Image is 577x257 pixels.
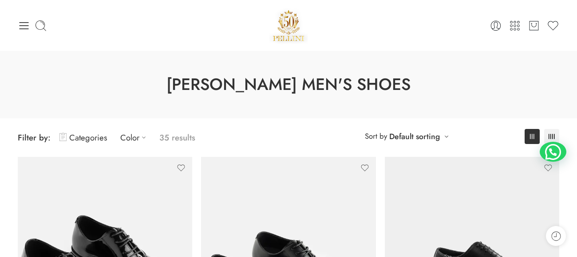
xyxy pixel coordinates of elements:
h1: [PERSON_NAME] Men's Shoes [22,73,555,96]
a: Color [120,127,150,148]
a: Categories [59,127,107,148]
a: Default sorting [389,130,440,143]
a: Pellini - [269,7,308,44]
p: 35 results [159,127,195,148]
span: Filter by: [18,132,51,144]
a: Cart [528,19,540,32]
span: Sort by [365,129,387,144]
a: Login / Register [490,19,502,32]
a: Wishlist [547,19,559,32]
img: Pellini [269,7,308,44]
